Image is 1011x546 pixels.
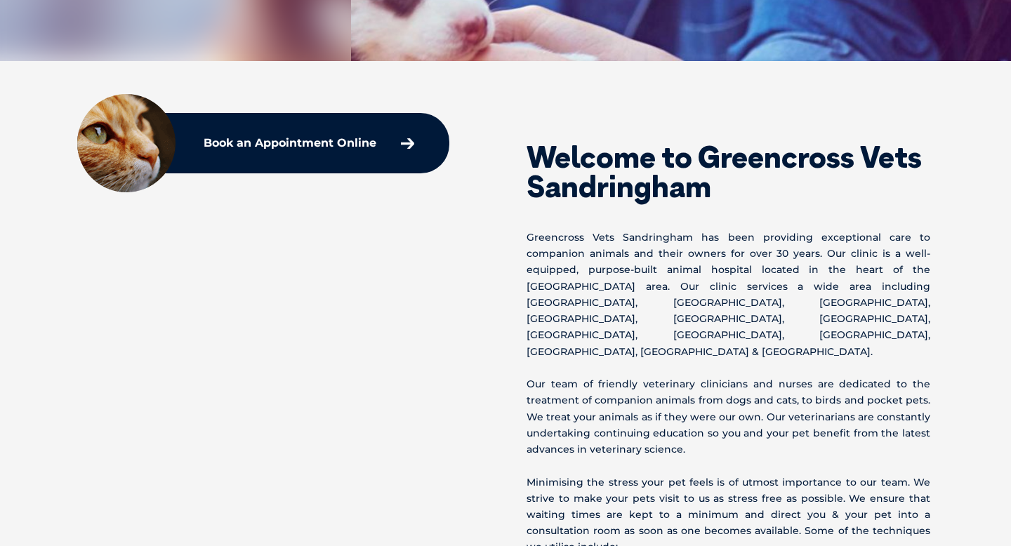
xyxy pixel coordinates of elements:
[527,229,930,360] p: Greencross Vets Sandringham has been providing exceptional care to companion animals and their ow...
[197,131,421,156] a: Book an Appointment Online
[527,142,930,201] h2: Welcome to Greencross Vets Sandringham
[204,138,376,149] p: Book an Appointment Online
[527,376,930,458] p: Our team of friendly veterinary clinicians and nurses are dedicated to the treatment of companion...
[984,64,998,78] button: Search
